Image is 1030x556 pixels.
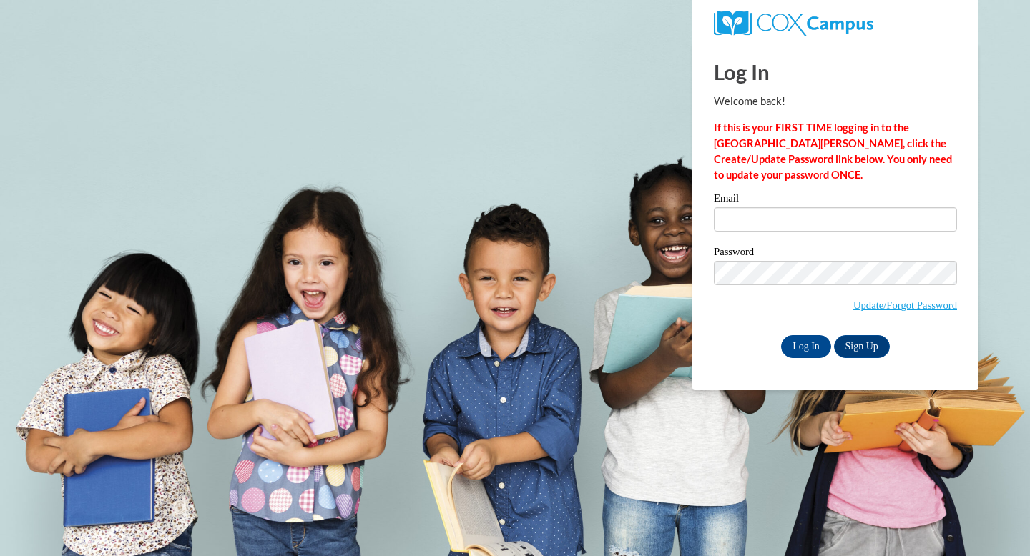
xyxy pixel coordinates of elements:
[714,193,957,207] label: Email
[714,57,957,86] h1: Log In
[714,11,873,36] img: COX Campus
[714,94,957,109] p: Welcome back!
[714,121,952,181] strong: If this is your FIRST TIME logging in to the [GEOGRAPHIC_DATA][PERSON_NAME], click the Create/Upd...
[853,299,957,311] a: Update/Forgot Password
[714,247,957,261] label: Password
[834,335,890,358] a: Sign Up
[781,335,831,358] input: Log In
[714,16,873,29] a: COX Campus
